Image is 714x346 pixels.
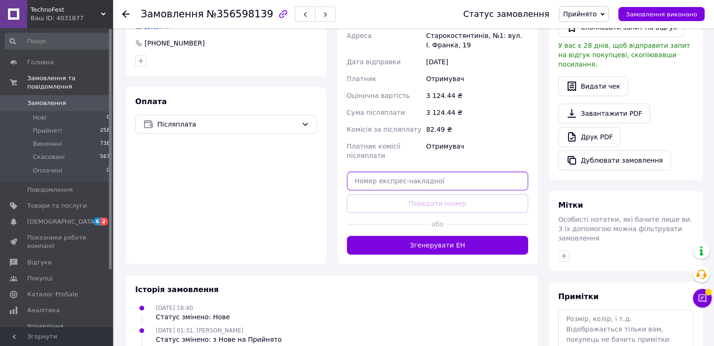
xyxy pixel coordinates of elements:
span: У вас є 28 днів, щоб відправити запит на відгук покупцеві, скопіювавши посилання. [558,42,690,68]
div: Статус замовлення [463,9,550,19]
span: TechnoFest [31,6,101,14]
span: Оціночна вартість [347,92,410,99]
span: №356598139 [207,8,273,20]
div: Статус змінено: з Нове на Прийнято [156,335,282,344]
span: Оплачені [33,166,62,175]
div: [PHONE_NUMBER] [144,38,206,48]
span: Товари та послуги [27,202,87,210]
span: Замовлення [27,99,66,107]
span: Дата відправки [347,58,401,66]
a: Друк PDF [558,127,621,147]
input: Номер експрес-накладної [347,172,529,190]
input: Пошук [5,33,111,50]
span: Показники роботи компанії [27,233,87,250]
span: Замовлення [141,8,204,20]
span: 6 [93,218,101,226]
span: [DATE] 01:31, [PERSON_NAME] [156,327,243,334]
button: Дублювати замовлення [558,150,671,170]
span: Скасовані [33,153,65,161]
span: Платник [347,75,376,83]
span: Прийняті [33,127,62,135]
span: Нові [33,113,46,122]
span: Особисті нотатки, які бачите лише ви. З їх допомогою можна фільтрувати замовлення [558,216,692,242]
span: Примітки [558,292,599,301]
span: 0 [107,113,110,122]
div: 3 124.44 ₴ [424,104,530,121]
span: [DEMOGRAPHIC_DATA] [27,218,97,226]
span: Сума післяплати [347,109,405,116]
span: Головна [27,58,54,67]
button: Замовлення виконано [618,7,705,21]
span: 2 [100,218,108,226]
div: Статус змінено: Нове [156,312,230,322]
div: Повернутися назад [122,9,130,19]
span: Адреса [347,32,372,39]
span: Історія замовлення [135,285,219,294]
span: Мітки [558,201,583,210]
span: Замовлення та повідомлення [27,74,113,91]
span: Повідомлення [27,186,73,194]
span: Відгуки [27,258,52,267]
span: Виконані [33,140,62,148]
button: Видати чек [558,76,628,96]
span: 0 [107,166,110,175]
span: Каталог ProSale [27,290,78,299]
button: Згенерувати ЕН [347,236,529,255]
span: [DATE] 18:40 [156,305,193,311]
span: Післяплата [157,119,298,129]
a: Завантажити PDF [558,104,650,123]
span: 258 [100,127,110,135]
div: 3 124.44 ₴ [424,87,530,104]
span: Покупці [27,274,53,283]
span: 738 [100,140,110,148]
span: Оплата [135,97,167,106]
span: або [428,219,446,229]
div: 82.49 ₴ [424,121,530,138]
span: Платник комісії післяплати [347,143,400,159]
div: Отримувач [424,138,530,164]
span: 567 [100,153,110,161]
span: Додати [145,23,170,30]
span: Прийнято [563,10,597,18]
span: Аналітика [27,306,60,315]
button: Чат з покупцем [693,289,712,308]
div: Старокостянтинів, №1: вул. І. Франка, 19 [424,27,530,53]
span: Управління сайтом [27,322,87,339]
span: Комісія за післяплату [347,126,422,133]
div: [DATE] [424,53,530,70]
div: Отримувач [424,70,530,87]
span: Замовлення виконано [626,11,697,18]
div: Ваш ID: 4031877 [31,14,113,23]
